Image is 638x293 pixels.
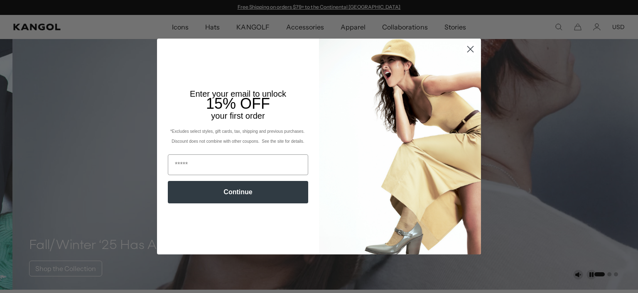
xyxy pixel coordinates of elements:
[190,89,286,98] span: Enter your email to unlock
[168,181,308,203] button: Continue
[211,111,265,120] span: your first order
[319,39,481,254] img: 93be19ad-e773-4382-80b9-c9d740c9197f.jpeg
[463,42,478,56] button: Close dialog
[170,129,306,144] span: *Excludes select styles, gift cards, tax, shipping and previous purchases. Discount does not comb...
[206,95,270,112] span: 15% OFF
[168,154,308,175] input: Email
